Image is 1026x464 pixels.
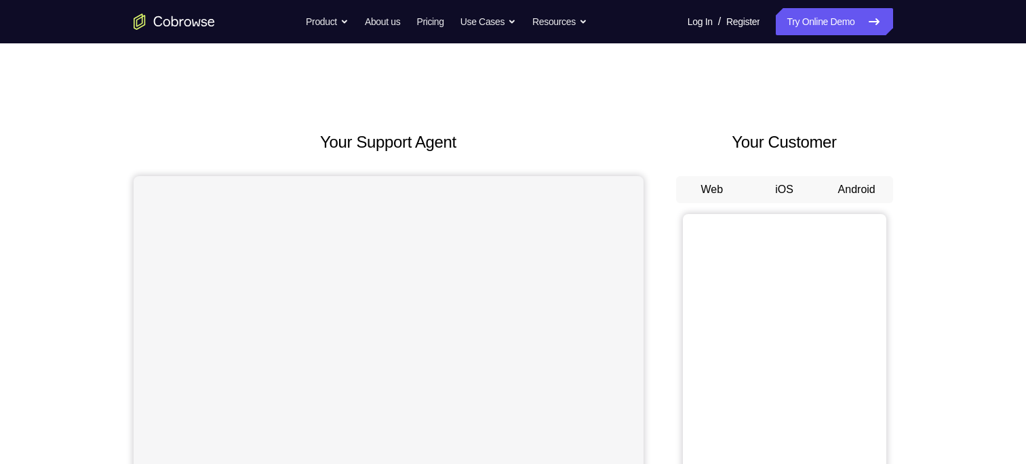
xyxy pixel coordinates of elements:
[718,14,721,30] span: /
[748,176,821,203] button: iOS
[306,8,349,35] button: Product
[676,176,749,203] button: Web
[776,8,892,35] a: Try Online Demo
[726,8,759,35] a: Register
[416,8,443,35] a: Pricing
[676,130,893,154] h2: Your Customer
[532,8,587,35] button: Resources
[688,8,713,35] a: Log In
[365,8,400,35] a: About us
[134,14,215,30] a: Go to the home page
[460,8,516,35] button: Use Cases
[134,130,644,154] h2: Your Support Agent
[821,176,893,203] button: Android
